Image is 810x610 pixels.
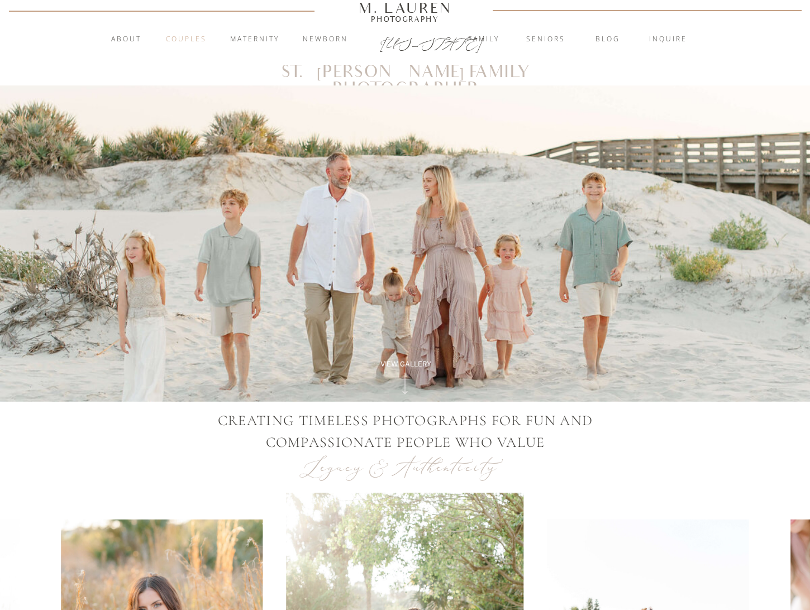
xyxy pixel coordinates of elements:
a: [US_STATE] [380,35,431,48]
p: Legacy & Authenticity [303,453,507,482]
a: Photography [354,16,456,22]
a: Newborn [295,34,355,45]
a: View Gallery [368,359,444,369]
p: CREATING TIMELESS PHOTOGRAPHS FOR FUN AND COMPASSIONATE PEOPLE WHO VALUE [215,409,596,453]
a: blog [578,34,638,45]
a: Seniors [516,34,576,45]
h1: St. [PERSON_NAME] Family Photographer [232,64,579,80]
a: Family [454,34,514,45]
a: Maternity [225,34,285,45]
a: inquire [638,34,698,45]
a: About [104,34,147,45]
a: Couples [156,34,216,45]
a: M. Lauren [325,2,485,14]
